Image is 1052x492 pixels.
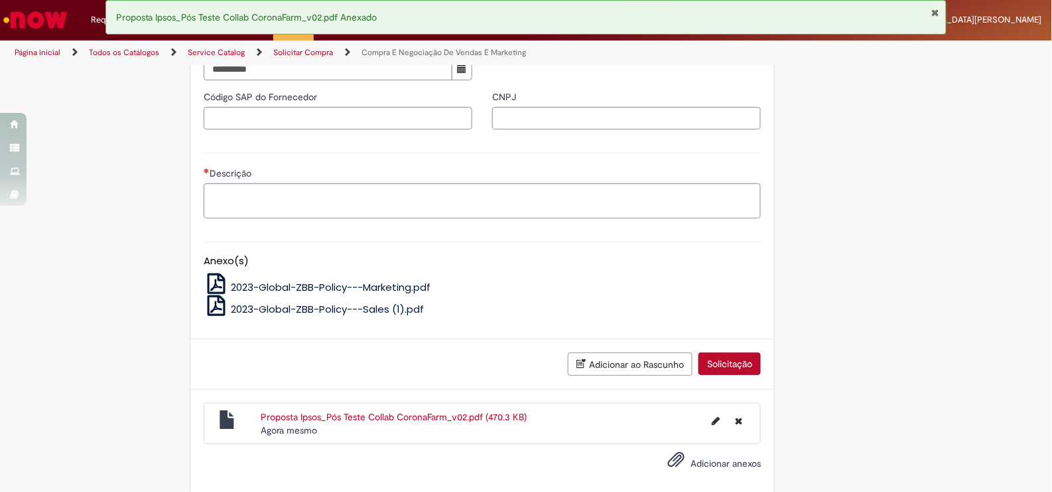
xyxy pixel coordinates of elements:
button: Solicitação [698,353,761,375]
h5: Anexo(s) [204,256,761,267]
span: Agora mesmo [261,424,317,436]
button: Mostrar calendário para Fim vigência DG [452,58,472,80]
ul: Trilhas de página [10,41,691,65]
a: 2023-Global-ZBB-Policy---Marketing.pdf [204,280,431,294]
a: 2023-Global-ZBB-Policy---Sales (1).pdf [204,302,425,316]
time: 29/09/2025 12:06:24 [261,424,317,436]
span: Proposta Ipsos_Pós Teste Collab CoronaFarm_v02.pdf Anexado [116,11,377,23]
input: CNPJ [492,107,761,129]
img: ServiceNow [1,7,70,33]
span: Requisições [91,13,137,27]
span: 2023-Global-ZBB-Policy---Marketing.pdf [231,280,430,294]
span: Adicionar anexos [690,457,761,469]
button: Excluir Proposta Ipsos_Pós Teste Collab CoronaFarm_v02.pdf [727,410,750,432]
input: Código SAP do Fornecedor [204,107,472,129]
button: Editar nome de arquivo Proposta Ipsos_Pós Teste Collab CoronaFarm_v02.pdf [704,410,728,432]
a: Solicitar Compra [273,47,333,58]
span: Código SAP do Fornecedor [204,91,320,103]
span: 2023-Global-ZBB-Policy---Sales (1).pdf [231,302,424,316]
button: Adicionar ao Rascunho [568,353,692,376]
button: Fechar Notificação [931,7,939,18]
a: Todos os Catálogos [89,47,159,58]
span: Descrição [210,167,254,179]
a: Service Catalog [188,47,245,58]
span: [MEDICAL_DATA][PERSON_NAME] [908,14,1042,25]
input: Fim vigência DG 29 October 2025 Wednesday [204,58,452,80]
a: Compra E Negociação De Vendas E Marketing [362,47,526,58]
textarea: Descrição [204,183,761,218]
span: Necessários [204,168,210,173]
a: Página inicial [15,47,60,58]
button: Adicionar anexos [664,448,688,478]
span: CNPJ [492,91,519,103]
a: Proposta Ipsos_Pós Teste Collab CoronaFarm_v02.pdf (470.3 KB) [261,411,527,423]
